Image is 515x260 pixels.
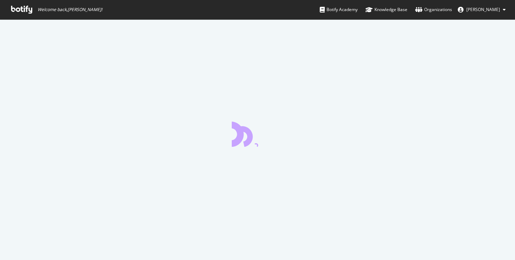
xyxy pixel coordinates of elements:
[466,6,500,12] span: Osman Khan
[366,6,407,13] div: Knowledge Base
[452,4,511,15] button: [PERSON_NAME]
[320,6,358,13] div: Botify Academy
[38,7,102,12] span: Welcome back, [PERSON_NAME] !
[232,121,283,147] div: animation
[415,6,452,13] div: Organizations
